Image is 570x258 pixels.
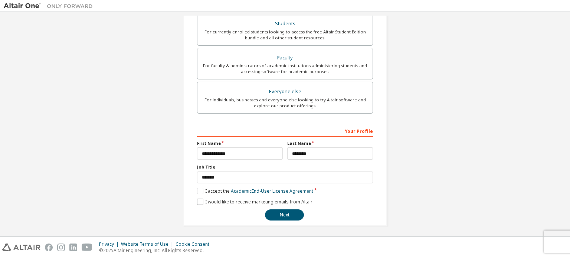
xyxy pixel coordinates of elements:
img: youtube.svg [82,244,92,251]
img: Altair One [4,2,96,10]
img: facebook.svg [45,244,53,251]
label: First Name [197,140,283,146]
div: Faculty [202,53,368,63]
div: Students [202,19,368,29]
div: Website Terms of Use [121,241,176,247]
img: instagram.svg [57,244,65,251]
img: altair_logo.svg [2,244,40,251]
a: Academic End-User License Agreement [231,188,313,194]
label: Job Title [197,164,373,170]
div: Cookie Consent [176,241,214,247]
div: Privacy [99,241,121,247]
label: I accept the [197,188,313,194]
div: For individuals, businesses and everyone else looking to try Altair software and explore our prod... [202,97,368,109]
label: Last Name [287,140,373,146]
div: For currently enrolled students looking to access the free Altair Student Edition bundle and all ... [202,29,368,41]
p: © 2025 Altair Engineering, Inc. All Rights Reserved. [99,247,214,254]
img: linkedin.svg [69,244,77,251]
div: Your Profile [197,125,373,137]
div: For faculty & administrators of academic institutions administering students and accessing softwa... [202,63,368,75]
button: Next [265,209,304,221]
label: I would like to receive marketing emails from Altair [197,199,312,205]
div: Everyone else [202,86,368,97]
